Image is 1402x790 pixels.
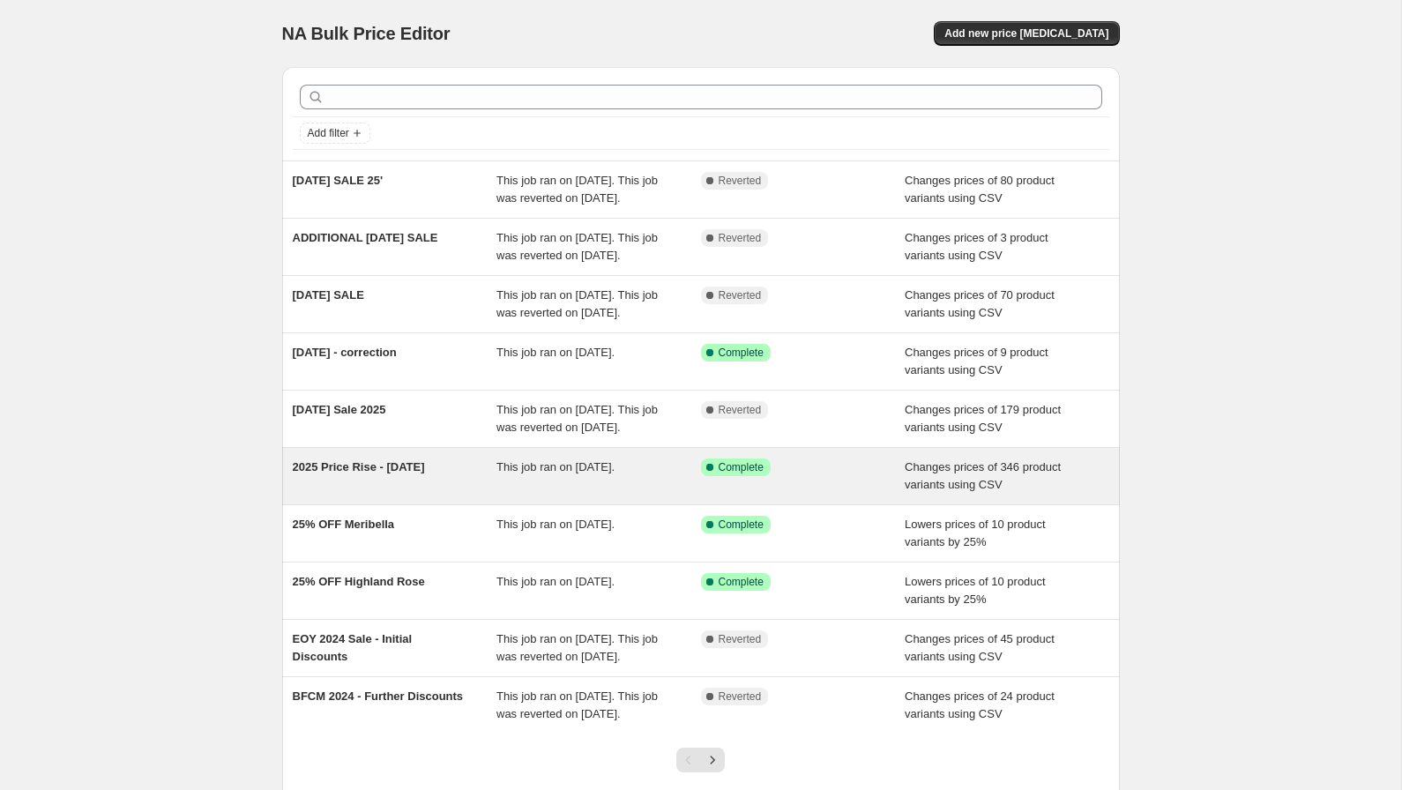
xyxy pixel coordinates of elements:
[496,231,658,262] span: This job ran on [DATE]. This job was reverted on [DATE].
[293,518,395,531] span: 25% OFF Meribella
[293,403,386,416] span: [DATE] Sale 2025
[719,174,762,188] span: Reverted
[496,174,658,205] span: This job ran on [DATE]. This job was reverted on [DATE].
[496,689,658,720] span: This job ran on [DATE]. This job was reverted on [DATE].
[293,346,397,359] span: [DATE] - correction
[905,174,1055,205] span: Changes prices of 80 product variants using CSV
[719,231,762,245] span: Reverted
[496,575,615,588] span: This job ran on [DATE].
[905,460,1061,491] span: Changes prices of 346 product variants using CSV
[719,403,762,417] span: Reverted
[719,288,762,302] span: Reverted
[719,346,764,360] span: Complete
[496,460,615,473] span: This job ran on [DATE].
[719,575,764,589] span: Complete
[293,575,425,588] span: 25% OFF Highland Rose
[700,748,725,772] button: Next
[293,174,384,187] span: [DATE] SALE 25'
[300,123,370,144] button: Add filter
[905,518,1046,548] span: Lowers prices of 10 product variants by 25%
[293,288,364,302] span: [DATE] SALE
[719,518,764,532] span: Complete
[905,231,1048,262] span: Changes prices of 3 product variants using CSV
[934,21,1119,46] button: Add new price [MEDICAL_DATA]
[282,24,451,43] span: NA Bulk Price Editor
[905,632,1055,663] span: Changes prices of 45 product variants using CSV
[719,689,762,704] span: Reverted
[496,403,658,434] span: This job ran on [DATE]. This job was reverted on [DATE].
[905,575,1046,606] span: Lowers prices of 10 product variants by 25%
[308,126,349,140] span: Add filter
[496,346,615,359] span: This job ran on [DATE].
[905,346,1048,376] span: Changes prices of 9 product variants using CSV
[676,748,725,772] nav: Pagination
[905,689,1055,720] span: Changes prices of 24 product variants using CSV
[719,632,762,646] span: Reverted
[293,632,413,663] span: EOY 2024 Sale - Initial Discounts
[719,460,764,474] span: Complete
[905,403,1061,434] span: Changes prices of 179 product variants using CSV
[496,632,658,663] span: This job ran on [DATE]. This job was reverted on [DATE].
[496,288,658,319] span: This job ran on [DATE]. This job was reverted on [DATE].
[293,231,438,244] span: ADDITIONAL [DATE] SALE
[944,26,1108,41] span: Add new price [MEDICAL_DATA]
[293,460,425,473] span: 2025 Price Rise - [DATE]
[905,288,1055,319] span: Changes prices of 70 product variants using CSV
[293,689,464,703] span: BFCM 2024 - Further Discounts
[496,518,615,531] span: This job ran on [DATE].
